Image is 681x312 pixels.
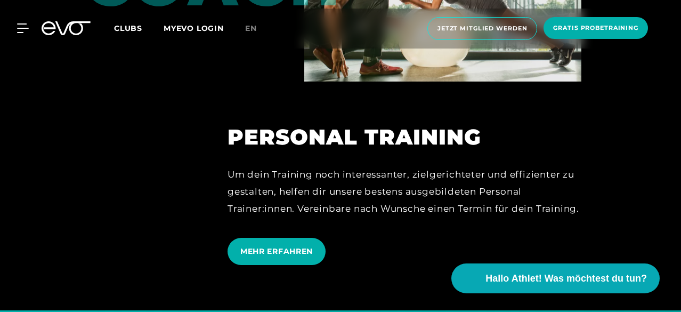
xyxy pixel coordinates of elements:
a: en [245,22,270,35]
a: Jetzt Mitglied werden [424,17,540,40]
h2: PERSONAL TRAINING [228,124,581,150]
a: MEHR ERFAHREN [228,230,330,273]
a: Gratis Probetraining [540,17,651,40]
a: Clubs [114,23,164,33]
span: Clubs [114,23,142,33]
span: MEHR ERFAHREN [240,246,313,257]
span: en [245,23,257,33]
span: Hallo Athlet! Was möchtest du tun? [485,271,647,286]
span: Gratis Probetraining [553,23,638,33]
div: Um dein Training noch interessanter, zielgerichteter und effizienter zu gestalten, helfen dir uns... [228,166,581,218]
button: Hallo Athlet! Was möchtest du tun? [451,263,660,293]
a: MYEVO LOGIN [164,23,224,33]
span: Jetzt Mitglied werden [437,24,527,33]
